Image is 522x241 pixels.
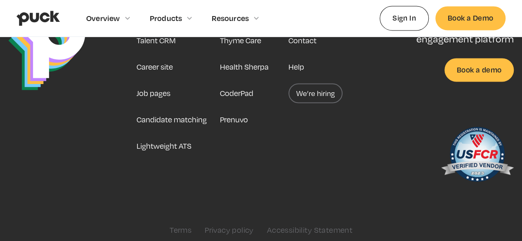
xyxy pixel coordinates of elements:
div: Resources [212,14,249,23]
a: Lightweight ATS [137,136,191,156]
a: Book a Demo [435,6,505,30]
a: Candidate matching [137,110,207,129]
a: Health Sherpa [220,57,269,77]
a: Sign In [380,6,429,30]
a: Thyme Care [220,30,261,50]
img: Puck Logo [8,7,85,90]
a: Privacy policy [205,225,254,234]
img: US Federal Contractor Registration System for Award Management Verified Vendor Seal [440,123,514,189]
a: Job pages [137,83,170,103]
a: Book a demo [444,58,514,82]
a: We’re hiring [288,83,342,103]
a: Career site [137,57,173,77]
a: Prenuvo [220,110,248,129]
a: Terms [170,225,191,234]
a: Talent CRM [137,30,176,50]
div: Products [150,14,182,23]
div: Overview [86,14,120,23]
a: Contact [288,30,317,50]
a: Accessibility Statement [267,225,352,234]
a: CoderPad [220,83,253,103]
a: Help [288,57,304,77]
